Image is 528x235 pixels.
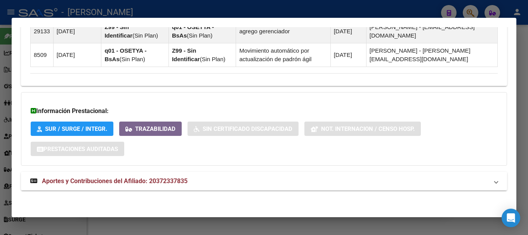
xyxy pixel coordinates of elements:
td: agrego gerenciador [236,19,330,43]
span: Not. Internacion / Censo Hosp. [321,125,415,132]
h3: Información Prestacional: [31,106,497,116]
span: Sin Plan [134,32,156,39]
td: 8509 [31,43,54,67]
button: Prestaciones Auditadas [31,142,124,156]
td: ( ) [101,43,169,67]
td: Movimiento automático por actualización de padrón ágil [236,43,330,67]
strong: q01 - OSETYA - BsAs [104,47,146,62]
button: Not. Internacion / Censo Hosp. [304,122,421,136]
button: SUR / SURGE / INTEGR. [31,122,113,136]
button: Sin Certificado Discapacidad [188,122,299,136]
td: 29133 [31,19,54,43]
strong: Z99 - Sin Identificar [104,24,132,39]
td: [DATE] [330,19,366,43]
td: [PERSON_NAME] - [EMAIL_ADDRESS][DOMAIN_NAME] [366,19,497,43]
td: ( ) [168,19,236,43]
mat-expansion-panel-header: Aportes y Contribuciones del Afiliado: 20372337835 [21,172,507,190]
td: ( ) [168,43,236,67]
span: Sin Certificado Discapacidad [203,125,292,132]
strong: Z99 - Sin Identificar [172,47,200,62]
span: Aportes y Contribuciones del Afiliado: 20372337835 [42,177,188,185]
span: Sin Plan [189,32,210,39]
span: Sin Plan [122,56,143,62]
button: Trazabilidad [119,122,182,136]
td: [DATE] [53,19,101,43]
strong: q01 - OSETYA - BsAs [172,24,214,39]
div: Open Intercom Messenger [502,209,520,227]
span: SUR / SURGE / INTEGR. [45,125,107,132]
td: ( ) [101,19,169,43]
td: [DATE] [330,43,366,67]
span: Sin Plan [202,56,224,62]
td: [PERSON_NAME] - [PERSON_NAME][EMAIL_ADDRESS][DOMAIN_NAME] [366,43,497,67]
span: Trazabilidad [135,125,175,132]
span: Prestaciones Auditadas [43,146,118,153]
td: [DATE] [53,43,101,67]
